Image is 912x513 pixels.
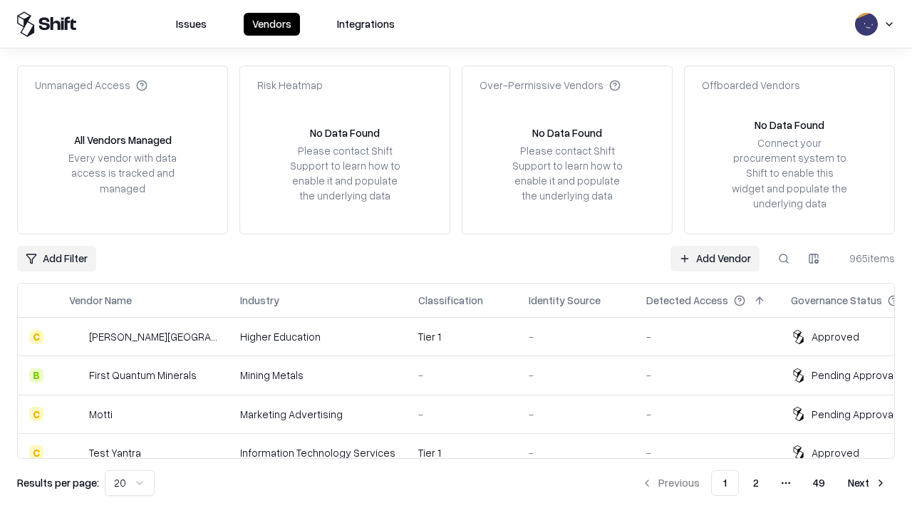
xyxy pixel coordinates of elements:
[89,329,217,344] div: [PERSON_NAME][GEOGRAPHIC_DATA]
[529,368,623,383] div: -
[240,368,395,383] div: Mining Metals
[812,407,896,422] div: Pending Approval
[755,118,824,133] div: No Data Found
[89,445,141,460] div: Test Yantra
[29,445,43,460] div: C
[240,407,395,422] div: Marketing Advertising
[508,143,626,204] div: Please contact Shift Support to learn how to enable it and populate the underlying data
[69,407,83,421] img: Motti
[69,368,83,383] img: First Quantum Minerals
[646,293,728,308] div: Detected Access
[29,330,43,344] div: C
[742,470,770,496] button: 2
[529,407,623,422] div: -
[89,368,197,383] div: First Quantum Minerals
[17,475,99,490] p: Results per page:
[480,78,621,93] div: Over-Permissive Vendors
[69,293,132,308] div: Vendor Name
[418,293,483,308] div: Classification
[730,135,849,211] div: Connect your procurement system to Shift to enable this widget and populate the underlying data
[670,246,760,271] a: Add Vendor
[633,470,895,496] nav: pagination
[791,293,882,308] div: Governance Status
[89,407,113,422] div: Motti
[646,445,768,460] div: -
[29,407,43,421] div: C
[418,329,506,344] div: Tier 1
[257,78,323,93] div: Risk Heatmap
[418,445,506,460] div: Tier 1
[240,329,395,344] div: Higher Education
[240,293,279,308] div: Industry
[63,150,182,195] div: Every vendor with data access is tracked and managed
[167,13,215,36] button: Issues
[529,329,623,344] div: -
[17,246,96,271] button: Add Filter
[418,407,506,422] div: -
[839,470,895,496] button: Next
[812,329,859,344] div: Approved
[529,445,623,460] div: -
[812,445,859,460] div: Approved
[812,368,896,383] div: Pending Approval
[310,125,380,140] div: No Data Found
[29,368,43,383] div: B
[802,470,836,496] button: 49
[35,78,147,93] div: Unmanaged Access
[244,13,300,36] button: Vendors
[74,133,172,147] div: All Vendors Managed
[240,445,395,460] div: Information Technology Services
[69,445,83,460] img: Test Yantra
[711,470,739,496] button: 1
[646,407,768,422] div: -
[418,368,506,383] div: -
[838,251,895,266] div: 965 items
[532,125,602,140] div: No Data Found
[646,368,768,383] div: -
[646,329,768,344] div: -
[529,293,601,308] div: Identity Source
[69,330,83,344] img: Reichman University
[702,78,800,93] div: Offboarded Vendors
[286,143,404,204] div: Please contact Shift Support to learn how to enable it and populate the underlying data
[328,13,403,36] button: Integrations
